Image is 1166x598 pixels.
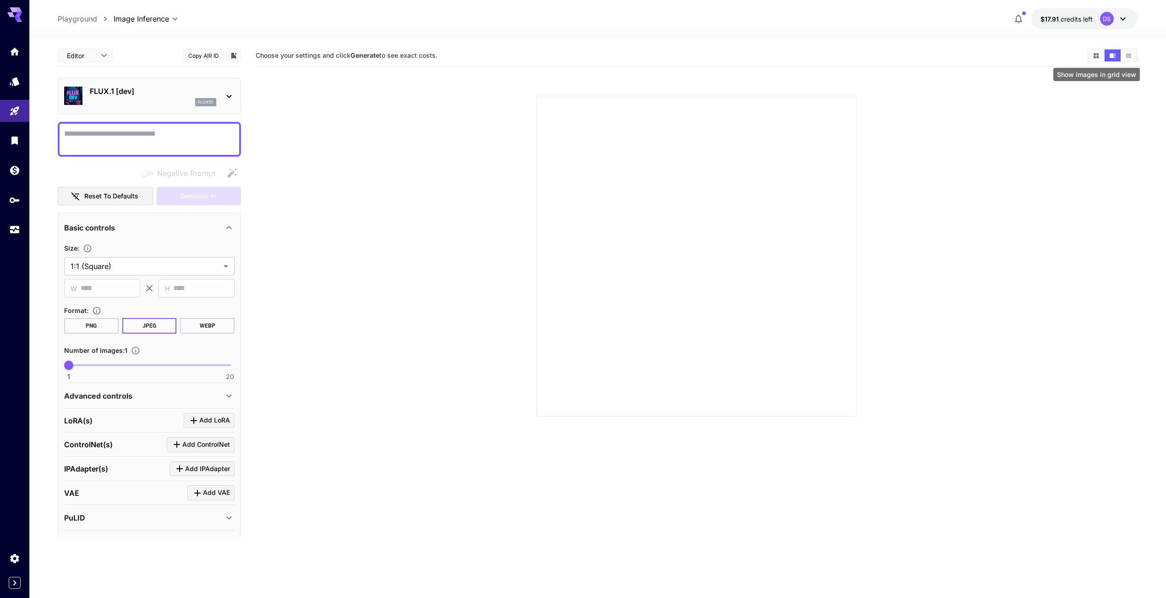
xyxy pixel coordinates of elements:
button: JPEG [122,318,177,334]
b: Generate [350,51,379,59]
span: Negative prompts are not compatible with the selected model. [139,167,223,179]
button: Click to add IPAdapter [170,461,235,477]
span: Choose your settings and click to see exact costs. [256,51,438,59]
a: Playground [58,13,97,24]
span: Editor [67,51,95,60]
div: FLUX.1 [dev]flux1d [64,82,235,110]
div: PuLID [64,507,235,529]
button: Specify how many images to generate in a single request. Each image generation will be charged se... [127,346,144,355]
p: FLUX.1 [dev] [90,86,216,97]
button: Show images in list view [1121,49,1137,61]
div: API Keys [9,194,20,206]
p: PuLID [64,512,85,523]
span: 1 [67,372,70,381]
p: ControlNet(s) [64,439,113,450]
button: Add to library [230,50,238,61]
span: 1:1 (Square) [71,261,220,272]
span: Add VAE [203,487,230,499]
div: Basic controls [64,217,235,239]
button: Click to add VAE [187,485,235,500]
div: Home [9,46,20,57]
button: Adjust the dimensions of the generated image by specifying its width and height in pixels, or sel... [79,244,96,253]
span: Size : [64,244,79,252]
p: Advanced controls [64,390,132,401]
button: Copy AIR ID [183,49,224,62]
button: $17.90576DS [1031,8,1138,29]
span: Format : [64,307,88,314]
div: Usage [9,224,20,236]
div: Show images in grid view [1053,68,1140,81]
span: H [165,283,170,294]
div: Advanced controls [64,385,235,407]
span: Number of images : 1 [64,346,127,354]
button: Click to add LoRA [184,413,235,428]
p: VAE [64,488,79,499]
span: $17.91 [1040,15,1061,23]
span: Image Inference [114,13,169,24]
p: Basic controls [64,222,115,233]
span: Add LoRA [199,415,230,426]
button: Expand sidebar [9,577,21,589]
span: Add ControlNet [182,439,230,450]
span: Negative Prompt [157,168,215,179]
span: credits left [1061,15,1093,23]
p: IPAdapter(s) [64,463,108,474]
button: Reset to defaults [58,187,153,206]
div: Library [9,135,20,146]
div: $17.90576 [1040,14,1093,24]
p: flux1d [198,99,213,105]
button: Show images in grid view [1088,49,1104,61]
div: Wallet [9,165,20,176]
nav: breadcrumb [58,13,114,24]
div: Playground [9,105,20,117]
button: WEBP [180,318,235,334]
span: Add IPAdapter [185,463,230,475]
iframe: Chat Widget [1120,554,1166,598]
div: Settings [9,553,20,564]
button: PNG [64,318,119,334]
button: Click to add ControlNet [167,437,235,452]
div: DS [1100,12,1114,26]
div: Models [9,76,20,87]
p: LoRA(s) [64,415,93,426]
div: Show images in grid viewShow images in video viewShow images in list view [1087,49,1138,62]
button: Show images in video view [1105,49,1121,61]
span: W [71,283,77,294]
button: Choose the file format for the output image. [88,306,105,315]
span: 20 [226,372,234,381]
